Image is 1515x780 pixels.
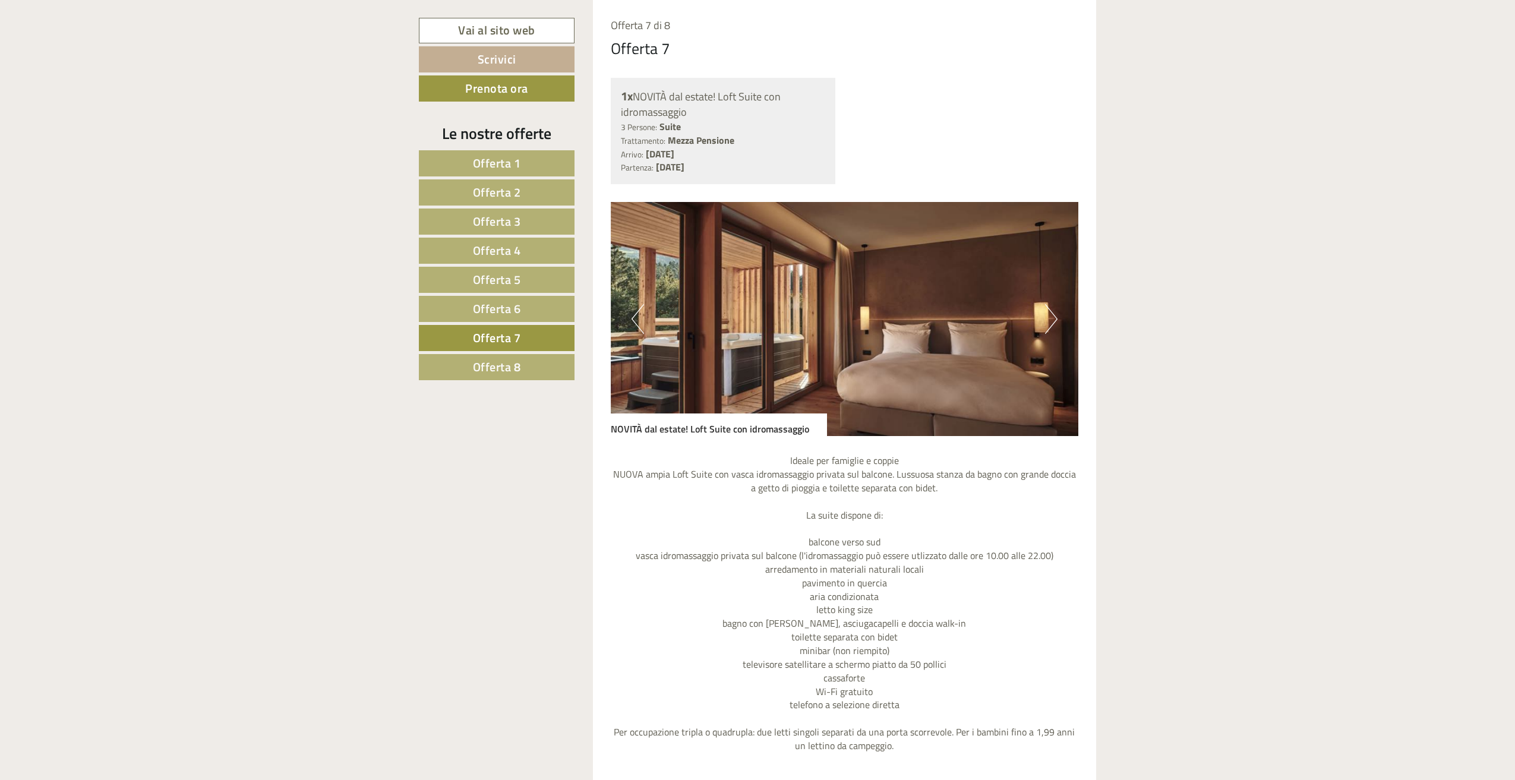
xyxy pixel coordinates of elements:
div: [DATE] [213,9,255,29]
button: Invia [406,308,469,334]
div: Ciao buongiorno non trovo la Deluxe tra le offerte proposte sto provando a chiamare [9,71,302,120]
b: [DATE] [646,147,674,161]
a: Scrivici [419,46,575,72]
span: Offerta 1 [473,154,521,172]
div: Offerta 7 [611,37,670,59]
small: Trattamento: [621,135,665,147]
span: Offerta 6 [473,299,521,318]
span: Offerta 5 [473,270,521,289]
span: Offerta 7 di 8 [611,17,670,33]
b: 1x [621,87,633,105]
span: Offerta 7 [473,329,521,347]
span: Offerta 2 [473,183,521,201]
button: Next [1045,304,1058,334]
b: Suite [659,119,681,134]
div: Lei [297,34,450,44]
a: Prenota ora [419,75,575,102]
small: Arrivo: [621,149,643,160]
div: NOVITÀ dal estate! Loft Suite con idromassaggio [611,413,827,436]
b: Mezza Pensione [668,133,734,147]
small: 3 Persone: [621,121,657,133]
div: [PERSON_NAME] [18,73,296,83]
small: 10:03 [297,58,450,66]
a: Vai al sito web [419,18,575,43]
img: image [611,202,1079,436]
div: NOVITÀ dal estate! Loft Suite con idromassaggio [621,88,826,120]
div: Le nostre offerte [419,122,575,144]
small: Partenza: [621,162,654,173]
small: 10:04 [18,110,296,118]
span: Offerta 8 [473,358,521,376]
b: [DATE] [656,160,684,174]
button: Previous [632,304,644,334]
span: Offerta 3 [473,212,521,230]
div: Buon giorno, come possiamo aiutarla? [291,32,459,68]
span: Offerta 4 [473,241,521,260]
